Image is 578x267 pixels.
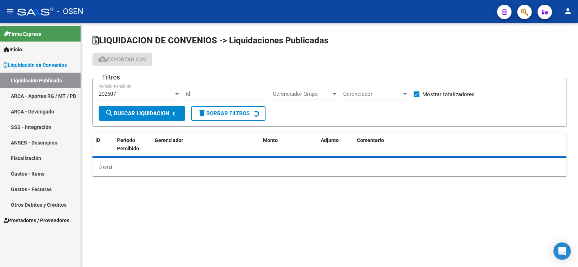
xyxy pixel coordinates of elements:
span: Borrar Filtros [198,110,250,117]
mat-icon: cloud_download [98,55,107,64]
span: Monto [263,137,278,143]
mat-icon: search [105,109,114,117]
span: Inicio [4,46,22,53]
span: Gerenciador [343,91,402,97]
datatable-header-cell: Adjunto [318,133,354,164]
button: Buscar Liquidacion [99,106,185,121]
span: Prestadores / Proveedores [4,216,69,224]
span: Comentario [357,137,384,143]
span: Período Percibido [117,137,139,151]
span: Liquidación de Convenios [4,61,67,69]
mat-icon: delete [198,109,206,117]
datatable-header-cell: Monto [260,133,318,164]
button: Exportar CSV [92,53,152,66]
mat-icon: menu [6,7,14,16]
span: Buscar Liquidacion [105,110,169,117]
button: Borrar Filtros [191,106,266,121]
div: Open Intercom Messenger [553,242,571,260]
span: - OSEN [57,4,83,20]
datatable-header-cell: Gerenciador [152,133,260,164]
span: LIQUIDACION DE CONVENIOS -> Liquidaciones Publicadas [92,35,328,46]
span: Exportar CSV [98,56,146,63]
h3: Filtros [99,72,124,82]
span: ID [95,137,100,143]
datatable-header-cell: Comentario [354,133,566,164]
span: 202507 [99,91,116,97]
mat-icon: person [564,7,572,16]
span: Firma Express [4,30,41,38]
div: 0 total [92,158,566,176]
span: Gerenciador Grupo [273,91,331,97]
span: Gerenciador [155,137,183,143]
span: Mostrar totalizadores [422,90,475,99]
span: Adjunto [321,137,339,143]
datatable-header-cell: Período Percibido [114,133,141,164]
datatable-header-cell: ID [92,133,114,164]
